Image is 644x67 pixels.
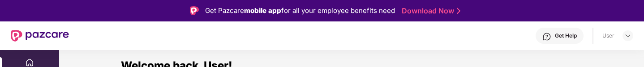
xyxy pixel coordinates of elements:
[25,58,34,67] img: svg+xml;base64,PHN2ZyBpZD0iSG9tZSIgeG1sbnM9Imh0dHA6Ly93d3cudzMub3JnLzIwMDAvc3ZnIiB3aWR0aD0iMjAiIG...
[190,6,199,15] img: Logo
[205,5,395,16] div: Get Pazcare for all your employee benefits need
[11,30,69,42] img: New Pazcare Logo
[624,32,631,39] img: svg+xml;base64,PHN2ZyBpZD0iRHJvcGRvd24tMzJ4MzIiIHhtbG5zPSJodHRwOi8vd3d3LnczLm9yZy8yMDAwL3N2ZyIgd2...
[555,32,577,39] div: Get Help
[244,6,281,15] strong: mobile app
[457,6,460,16] img: Stroke
[402,6,458,16] a: Download Now
[542,32,551,41] img: svg+xml;base64,PHN2ZyBpZD0iSGVscC0zMngzMiIgeG1sbnM9Imh0dHA6Ly93d3cudzMub3JnLzIwMDAvc3ZnIiB3aWR0aD...
[602,32,614,39] div: User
